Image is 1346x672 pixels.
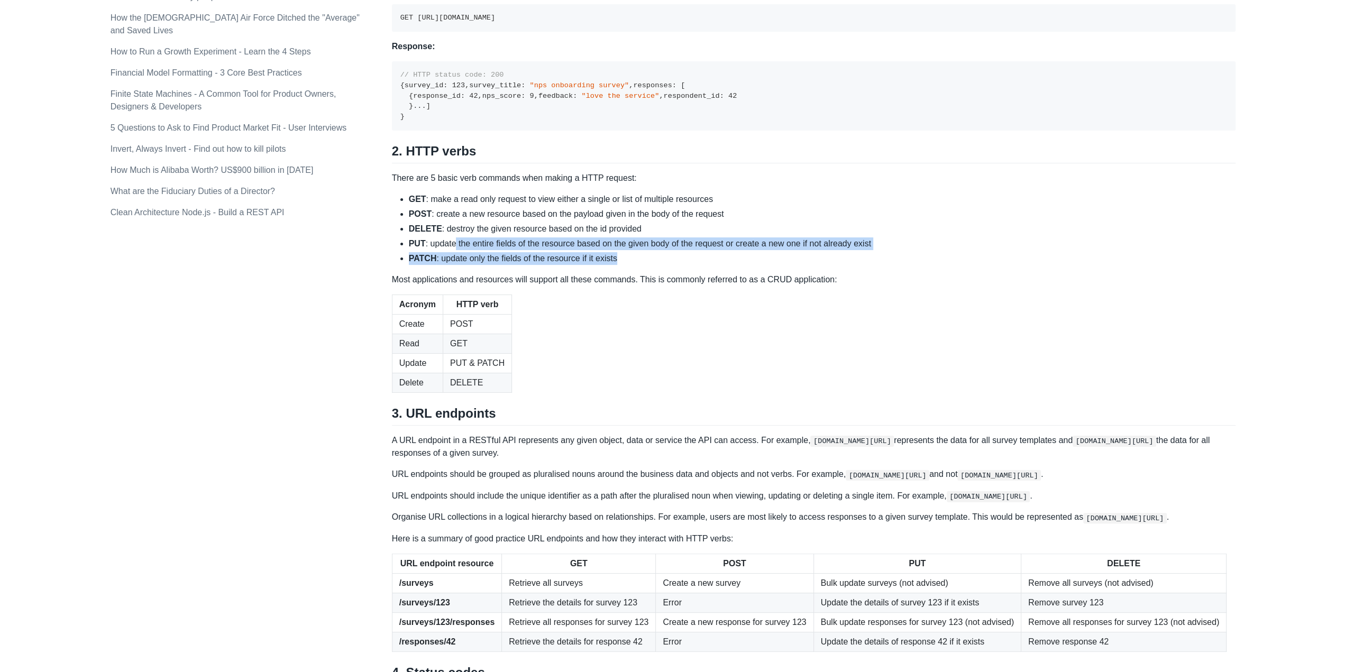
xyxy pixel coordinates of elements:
[111,68,302,77] a: Financial Model Formatting - 3 Core Best Practices
[399,618,495,627] strong: /surveys/123/responses
[813,573,1021,593] td: Bulk update surveys (not advised)
[1021,554,1226,573] th: DELETE
[1021,632,1226,651] td: Remove response 42
[392,373,443,392] td: Delete
[502,593,656,612] td: Retrieve the details for survey 123
[813,554,1021,573] th: PUT
[409,254,437,263] strong: PATCH
[409,92,413,100] span: {
[502,632,656,651] td: Retrieve the details for response 42
[392,406,1236,426] h2: 3. URL endpoints
[111,123,346,132] a: 5 Questions to Ask to Find Product Market Fit - User Interviews
[111,144,286,153] a: Invert, Always Invert - Find out how to kill pilots
[392,42,435,51] strong: Response:
[399,598,450,607] strong: /surveys/123
[392,294,443,314] th: Acronym
[629,81,633,89] span: ,
[400,113,405,121] span: }
[443,294,511,314] th: HTTP verb
[392,554,502,573] th: URL endpoint resource
[409,237,1236,250] li: : update the entire fields of the resource based on the given body of the request or create a new...
[392,468,1236,481] p: URL endpoints should be grouped as pluralised nouns around the business data and objects and not ...
[409,239,426,248] strong: PUT
[728,92,737,100] span: 42
[409,209,432,218] strong: POST
[469,92,478,100] span: 42
[392,532,1236,545] p: Here is a summary of good practice URL endpoints and how they interact with HTTP verbs:
[947,491,1030,502] code: [DOMAIN_NAME][URL]
[957,470,1041,481] code: [DOMAIN_NAME][URL]
[813,632,1021,651] td: Update the details of response 42 if it exists
[681,81,685,89] span: [
[399,578,434,587] strong: /surveys
[111,165,314,174] a: How Much is Alibaba Worth? US$900 billion in [DATE]
[111,208,285,217] a: Clean Architecture Node.js - Build a REST API
[392,172,1236,185] p: There are 5 basic verb commands when making a HTTP request:
[400,71,504,79] span: // HTTP status code: 200
[409,102,413,110] span: }
[409,208,1236,220] li: : create a new resource based on the payload given in the body of the request
[452,81,465,89] span: 123
[443,373,511,392] td: DELETE
[1021,593,1226,612] td: Remove survey 123
[392,143,1236,163] h2: 2. HTTP verbs
[529,92,534,100] span: 9
[529,81,629,89] span: "nps onboarding survey"
[521,81,525,89] span: :
[1021,573,1226,593] td: Remove all surveys (not advised)
[392,490,1236,502] p: URL endpoints should include the unique identifier as a path after the pluralised noun when viewi...
[813,593,1021,612] td: Update the details of survey 123 if it exists
[399,637,456,646] strong: /responses/42
[392,334,443,353] td: Read
[392,434,1236,459] p: A URL endpoint in a RESTful API represents any given object, data or service the API can access. ...
[1083,513,1167,523] code: [DOMAIN_NAME][URL]
[409,193,1236,206] li: : make a read only request to view either a single or list of multiple resources
[111,89,336,111] a: Finite State Machines - A Common Tool for Product Owners, Designers & Developers
[400,81,405,89] span: {
[656,573,813,593] td: Create a new survey
[392,353,443,373] td: Update
[581,92,659,100] span: "love the service"
[392,314,443,334] td: Create
[461,92,465,100] span: :
[846,470,929,481] code: [DOMAIN_NAME][URL]
[1021,612,1226,632] td: Remove all responses for survey 123 (not advised)
[656,632,813,651] td: Error
[672,81,676,89] span: :
[521,92,525,100] span: :
[443,314,511,334] td: POST
[656,554,813,573] th: POST
[719,92,724,100] span: :
[465,81,469,89] span: ,
[392,511,1236,523] p: Organise URL collections in a logical hierarchy based on relationships. For example, users are mo...
[659,92,663,100] span: ,
[502,554,656,573] th: GET
[443,334,511,353] td: GET
[400,71,737,121] code: survey_id survey_title responses response_id nps_score feedback respondent_id ...
[400,14,495,22] code: GET [URL][DOMAIN_NAME]
[656,593,813,612] td: Error
[111,13,360,35] a: How the [DEMOGRAPHIC_DATA] Air Force Ditched the "Average" and Saved Lives
[443,353,511,373] td: PUT & PATCH
[111,187,275,196] a: What are the Fiduciary Duties of a Director?
[810,436,894,446] code: [DOMAIN_NAME][URL]
[409,195,426,204] strong: GET
[392,273,1236,286] p: Most applications and resources will support all these commands. This is commonly referred to as ...
[573,92,577,100] span: :
[534,92,538,100] span: ,
[502,573,656,593] td: Retrieve all surveys
[813,612,1021,632] td: Bulk update responses for survey 123 (not advised)
[409,252,1236,265] li: : update only the fields of the resource if it exists
[111,47,311,56] a: How to Run a Growth Experiment - Learn the 4 Steps
[409,223,1236,235] li: : destroy the given resource based on the id provided
[426,102,431,110] span: ]
[443,81,447,89] span: :
[1073,436,1156,446] code: [DOMAIN_NAME][URL]
[656,612,813,632] td: Create a new response for survey 123
[409,224,442,233] strong: DELETE
[478,92,482,100] span: ,
[502,612,656,632] td: Retrieve all responses for survey 123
